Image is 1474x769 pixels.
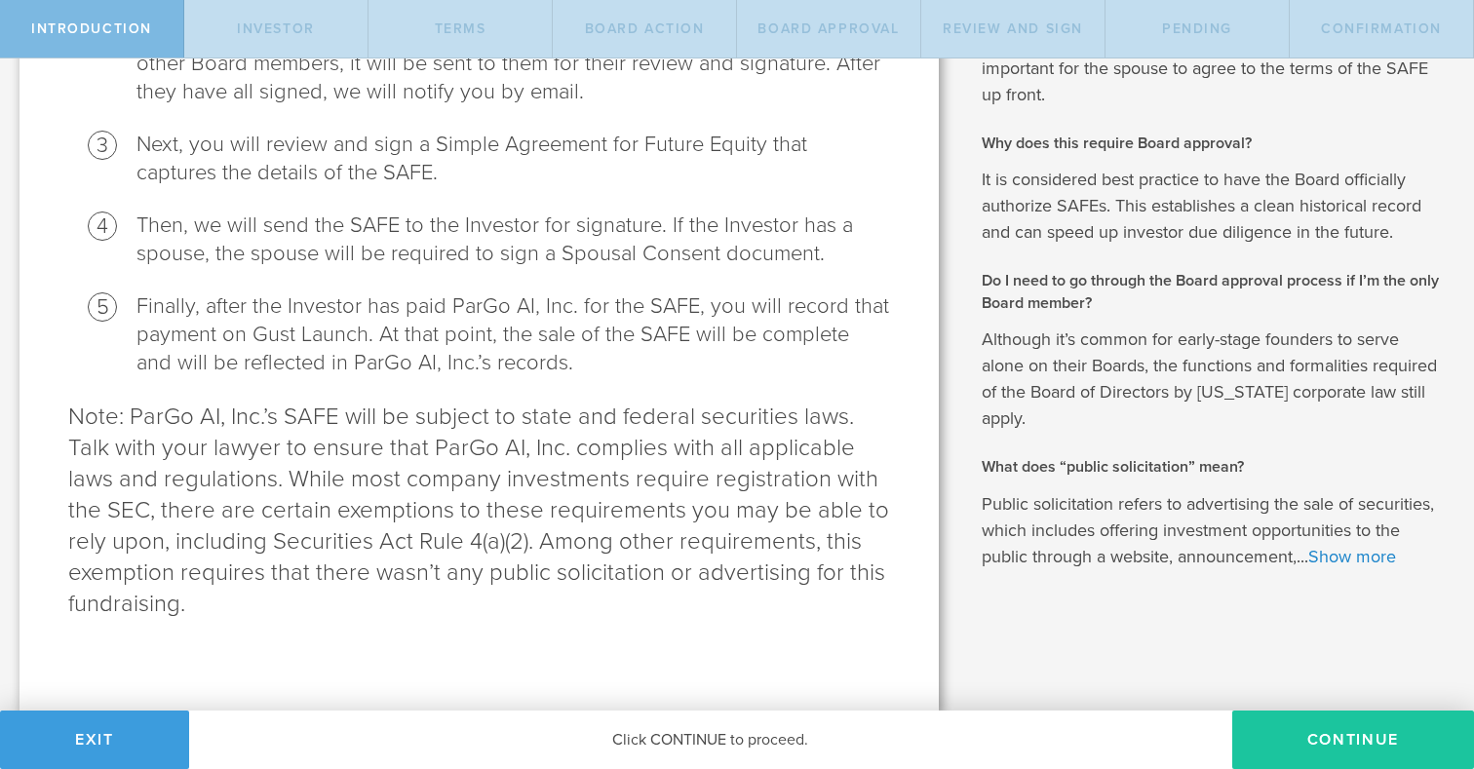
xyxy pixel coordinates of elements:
p: Note: ParGo AI, Inc.’s SAFE will be subject to state and federal securities laws. Talk with your ... [68,402,890,620]
span: Confirmation [1321,20,1442,37]
li: Next, you will review and sign a Simple Agreement for Future Equity that captures the details of ... [136,131,890,187]
p: It is considered best practice to have the Board officially authorize SAFEs. This establishes a c... [982,167,1445,246]
button: Continue [1232,711,1474,769]
span: Pending [1162,20,1232,37]
h2: What does “public solicitation” mean? [982,456,1445,478]
span: Investor [237,20,315,37]
h2: Do I need to go through the Board approval process if I’m the only Board member? [982,270,1445,314]
p: Public solicitation refers to advertising the sale of securities, which includes offering investm... [982,491,1445,570]
span: Board Action [585,20,705,37]
li: Finally, after the Investor has paid ParGo AI, Inc. for the SAFE, you will record that payment on... [136,292,890,377]
div: Click CONTINUE to proceed. [189,711,1232,769]
span: Introduction [31,20,152,37]
p: Although it’s common for early-stage founders to serve alone on their Boards, the functions and f... [982,327,1445,432]
span: Board Approval [757,20,899,37]
span: terms [435,20,486,37]
span: Review and Sign [943,20,1083,37]
li: Next, you will review and sign a Board Action to approve the SAFE. If there are other Board membe... [136,21,890,106]
h2: Why does this require Board approval? [982,133,1445,154]
a: Show more [1308,546,1396,567]
li: Then, we will send the SAFE to the Investor for signature. If the Investor has a spouse, the spou... [136,211,890,268]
